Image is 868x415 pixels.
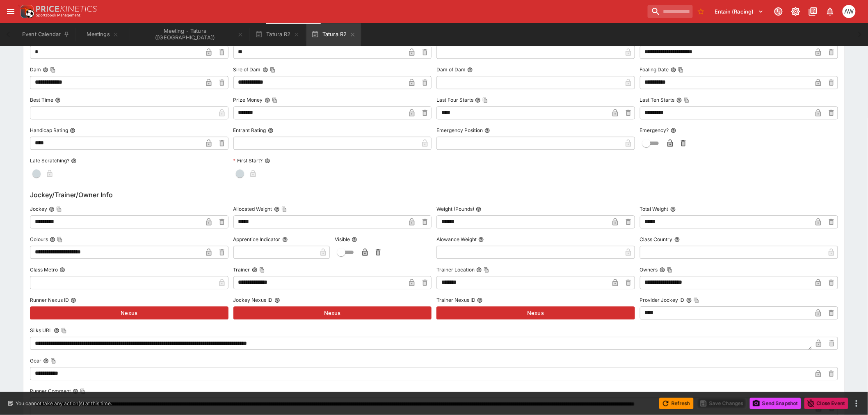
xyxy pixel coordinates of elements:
[660,267,665,273] button: OwnersCopy To Clipboard
[436,205,474,212] p: Weight (Pounds)
[477,297,483,303] button: Trainer Nexus ID
[50,358,56,364] button: Copy To Clipboard
[43,358,49,364] button: GearCopy To Clipboard
[252,267,258,273] button: TrainerCopy To Clipboard
[640,127,669,134] p: Emergency?
[659,398,694,409] button: Refresh
[436,306,635,319] button: Nexus
[30,190,838,200] h6: Jockey/Trainer/Owner Info
[30,127,68,134] p: Handicap Rating
[436,236,477,243] p: Alowance Weight
[30,296,69,303] p: Runner Nexus ID
[70,128,75,133] button: Handicap Rating
[233,127,266,134] p: Entrant Rating
[335,236,350,243] p: Visible
[30,327,52,334] p: Silks URL
[50,237,55,242] button: ColoursCopy To Clipboard
[281,206,287,212] button: Copy To Clipboard
[73,388,78,394] button: Runner CommentCopy To Clipboard
[694,5,708,18] button: No Bookmarks
[57,237,63,242] button: Copy To Clipboard
[59,267,65,273] button: Class Metro
[50,67,56,73] button: Copy To Clipboard
[804,398,848,409] button: Close Event
[54,328,59,333] button: Silks URLCopy To Clipboard
[265,97,270,103] button: Prize MoneyCopy To Clipboard
[806,4,820,19] button: Documentation
[436,266,475,273] p: Trainer Location
[843,5,856,18] div: Amanda Whitta
[684,97,690,103] button: Copy To Clipboard
[482,97,488,103] button: Copy To Clipboard
[30,357,41,364] p: Gear
[475,97,481,103] button: Last Four StartsCopy To Clipboard
[478,237,484,242] button: Alowance Weight
[233,157,263,164] p: First Start?
[16,400,112,407] p: You cannot take any action(s) at this time.
[30,157,69,164] p: Late Scratching?
[640,266,658,273] p: Owners
[840,2,858,21] button: Amanda Whitta
[233,66,261,73] p: Sire of Dam
[30,96,53,103] p: Best Time
[640,96,675,103] p: Last Ten Starts
[484,267,489,273] button: Copy To Clipboard
[263,67,268,73] button: Sire of DamCopy To Clipboard
[436,96,473,103] p: Last Four Starts
[233,236,281,243] p: Apprentice Indicator
[265,158,270,164] button: First Start?
[56,206,62,212] button: Copy To Clipboard
[71,158,77,164] button: Late Scratching?
[274,297,280,303] button: Jockey Nexus ID
[36,14,80,17] img: Sportsbook Management
[272,97,278,103] button: Copy To Clipboard
[76,23,129,46] button: Meetings
[233,266,250,273] p: Trainer
[30,66,41,73] p: Dam
[676,97,682,103] button: Last Ten StartsCopy To Clipboard
[3,4,18,19] button: open drawer
[233,205,272,212] p: Allocated Weight
[823,4,838,19] button: Notifications
[467,67,473,73] button: Dam of Dam
[61,328,67,333] button: Copy To Clipboard
[750,398,801,409] button: Send Snapshot
[49,206,55,212] button: JockeyCopy To Clipboard
[694,297,699,303] button: Copy To Clipboard
[476,206,482,212] button: Weight (Pounds)
[771,4,786,19] button: Connected to PK
[671,128,676,133] button: Emergency?
[18,3,34,20] img: PriceKinetics Logo
[640,296,685,303] p: Provider Jockey ID
[71,297,76,303] button: Runner Nexus ID
[436,127,483,134] p: Emergency Position
[352,237,357,242] button: Visible
[788,4,803,19] button: Toggle light/dark mode
[30,266,58,273] p: Class Metro
[640,236,673,243] p: Class Country
[259,267,265,273] button: Copy To Clipboard
[282,237,288,242] button: Apprentice Indicator
[710,5,769,18] button: Select Tenant
[670,206,676,212] button: Total Weight
[852,399,861,408] button: more
[678,67,684,73] button: Copy To Clipboard
[640,66,669,73] p: Foaling Date
[671,67,676,73] button: Foaling DateCopy To Clipboard
[36,6,97,12] img: PriceKinetics
[250,23,305,46] button: Tatura R2
[233,296,273,303] p: Jockey Nexus ID
[233,96,263,103] p: Prize Money
[476,267,482,273] button: Trainer LocationCopy To Clipboard
[233,306,432,319] button: Nexus
[648,5,693,18] input: search
[80,388,86,394] button: Copy To Clipboard
[270,67,276,73] button: Copy To Clipboard
[30,306,228,319] button: Nexus
[686,297,692,303] button: Provider Jockey IDCopy To Clipboard
[130,23,249,46] button: Meeting - Tatura (AUS)
[306,23,361,46] button: Tatura R2
[30,205,47,212] p: Jockey
[268,128,274,133] button: Entrant Rating
[640,205,669,212] p: Total Weight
